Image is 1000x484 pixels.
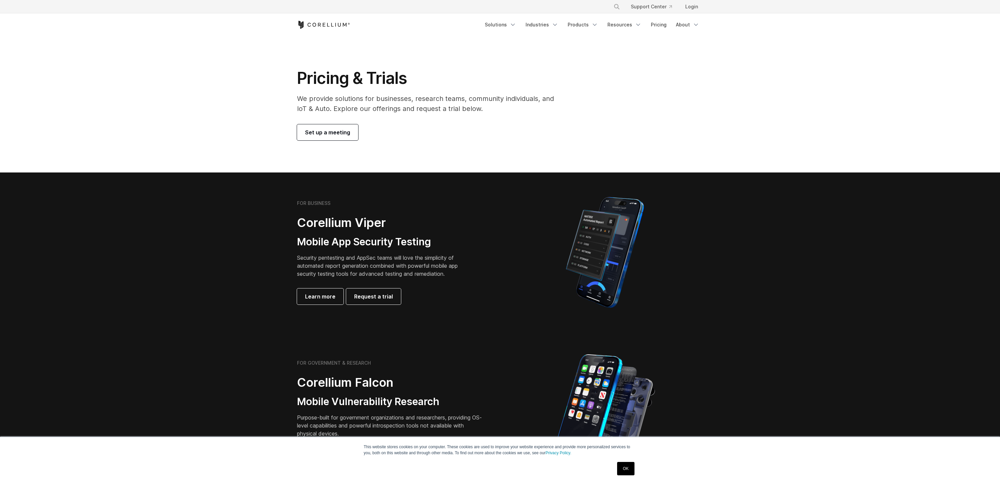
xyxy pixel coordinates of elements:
[297,124,358,140] a: Set up a meeting
[297,94,563,114] p: We provide solutions for businesses, research teams, community individuals, and IoT & Auto. Explo...
[617,462,634,475] a: OK
[605,1,703,13] div: Navigation Menu
[481,19,703,31] div: Navigation Menu
[305,292,335,300] span: Learn more
[297,215,468,230] h2: Corellium Viper
[364,444,636,456] p: This website stores cookies on your computer. These cookies are used to improve your website expe...
[297,375,484,390] h2: Corellium Falcon
[297,254,468,278] p: Security pentesting and AppSec teams will love the simplicity of automated report generation comb...
[305,128,350,136] span: Set up a meeting
[297,413,484,438] p: Purpose-built for government organizations and researchers, providing OS-level capabilities and p...
[555,354,655,471] img: iPhone model separated into the mechanics used to build the physical device.
[522,19,562,31] a: Industries
[603,19,646,31] a: Resources
[481,19,520,31] a: Solutions
[546,451,571,455] a: Privacy Policy.
[680,1,703,13] a: Login
[625,1,677,13] a: Support Center
[647,19,671,31] a: Pricing
[297,21,350,29] a: Corellium Home
[672,19,703,31] a: About
[297,236,468,248] h3: Mobile App Security Testing
[354,292,393,300] span: Request a trial
[297,68,563,88] h1: Pricing & Trials
[297,288,343,305] a: Learn more
[297,395,484,408] h3: Mobile Vulnerability Research
[611,1,623,13] button: Search
[297,200,330,206] h6: FOR BUSINESS
[346,288,401,305] a: Request a trial
[555,194,655,311] img: Corellium MATRIX automated report on iPhone showing app vulnerability test results across securit...
[564,19,602,31] a: Products
[297,360,371,366] h6: FOR GOVERNMENT & RESEARCH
